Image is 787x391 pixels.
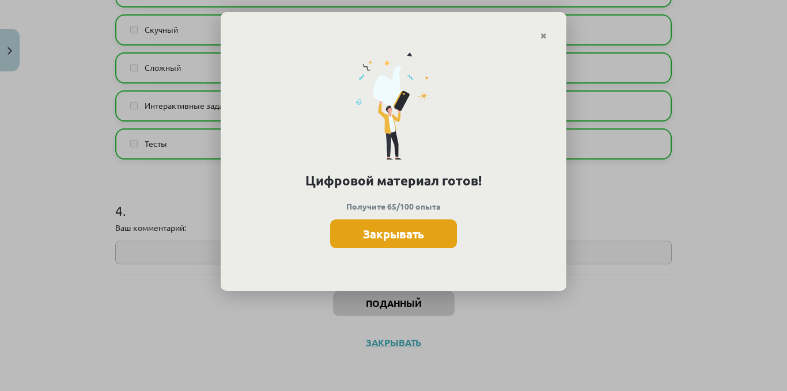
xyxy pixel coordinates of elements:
font: Закрывать [363,226,424,241]
img: success-icon-e2ee861cc3ce991dfb3b709ea9283d231f19f378d338a287524d9bff8e3ce7a5.svg [355,52,432,160]
font: Цифровой материал готов! [305,172,482,189]
button: Закрывать [330,219,457,248]
a: Закрывать [534,25,554,47]
font: Получите 65/100 опыта [346,201,441,211]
